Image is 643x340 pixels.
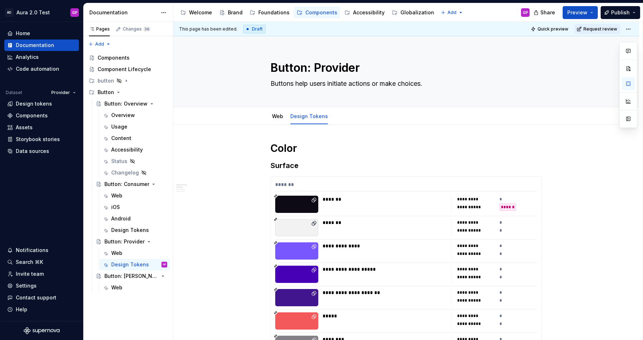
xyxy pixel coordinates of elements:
div: Data sources [16,148,49,155]
a: Button: [PERSON_NAME] [93,270,170,282]
div: Draft [243,25,266,33]
div: Design Tokens [111,227,149,234]
div: Android [111,215,131,222]
span: Add [447,10,456,15]
div: Changelog [111,169,139,176]
div: Button [98,89,114,96]
a: Overview [100,110,170,121]
div: Design tokens [16,100,52,107]
div: Aura 2.0 Test [17,9,50,16]
button: Share [530,6,560,19]
div: Web [111,250,122,257]
span: Provider [51,90,70,96]
div: Web [269,108,286,124]
div: Settings [16,282,37,289]
div: button [86,75,170,87]
div: AD [5,8,14,17]
a: Components [86,52,170,64]
a: Button: Overview [93,98,170,110]
a: Web [100,282,170,293]
div: Pages [89,26,110,32]
div: Components [98,54,130,61]
a: Android [100,213,170,224]
div: Foundations [258,9,290,16]
div: Welcome [189,9,212,16]
div: Storybook stories [16,136,60,143]
div: Notifications [16,247,48,254]
a: Design TokensGP [100,259,170,270]
a: Web [100,190,170,201]
a: iOS [100,201,170,213]
div: Design Tokens [111,261,149,268]
div: GP [163,261,166,268]
div: Web [111,284,122,291]
a: Button: Consumer [93,178,170,190]
button: Publish [601,6,640,19]
div: Assets [16,124,33,131]
span: 36 [143,26,151,32]
a: Design Tokens [100,224,170,236]
a: Usage [100,121,170,132]
div: Web [111,192,122,199]
div: Button [86,87,170,98]
span: Add [95,41,104,47]
a: Design Tokens [290,113,328,119]
div: iOS [111,204,120,211]
a: Component Lifecycle [86,64,170,75]
a: Status [100,155,170,167]
div: Button: [PERSON_NAME] [104,273,159,280]
a: Design tokens [4,98,79,110]
a: Brand [216,7,245,18]
button: Notifications [4,244,79,256]
div: Documentation [89,9,157,16]
div: Globalization [400,9,434,16]
div: Components [305,9,337,16]
span: Request review [583,26,617,32]
div: Documentation [16,42,54,49]
a: Settings [4,280,79,292]
div: Code automation [16,65,59,73]
div: Button: Overview [104,100,147,107]
textarea: Button: Provider [269,59,540,76]
a: Home [4,28,79,39]
a: Accessibility [342,7,388,18]
div: Accessibility [111,146,143,153]
div: Overview [111,112,135,119]
div: button [98,77,114,84]
div: Component Lifecycle [98,66,151,73]
textarea: Buttons help users initiate actions or make choices. [269,78,540,89]
h3: Surface [271,160,542,171]
a: Web [100,247,170,259]
div: Analytics [16,53,39,61]
a: Accessibility [100,144,170,155]
a: Web [272,113,283,119]
div: Status [111,158,127,165]
button: Contact support [4,292,79,303]
span: Share [540,9,555,16]
div: Design Tokens [287,108,331,124]
div: GP [72,10,78,15]
div: Help [16,306,27,313]
div: Content [111,135,131,142]
span: Preview [567,9,587,16]
button: Request review [574,24,620,34]
div: Page tree [178,5,437,20]
a: Foundations [247,7,292,18]
div: Button: Provider [104,238,145,245]
button: Help [4,304,79,315]
div: Brand [228,9,243,16]
button: Quick preview [529,24,572,34]
div: Dataset [6,90,22,96]
a: Welcome [178,7,215,18]
div: Page tree [86,52,170,293]
span: This page has been edited. [179,26,238,32]
a: Supernova Logo [24,327,60,334]
div: Button: Consumer [104,181,149,188]
button: Add [86,39,113,49]
div: Home [16,30,30,37]
a: Button: Provider [93,236,170,247]
div: GP [523,10,528,15]
button: Add [438,8,465,18]
button: Provider [48,88,79,98]
a: Data sources [4,145,79,157]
